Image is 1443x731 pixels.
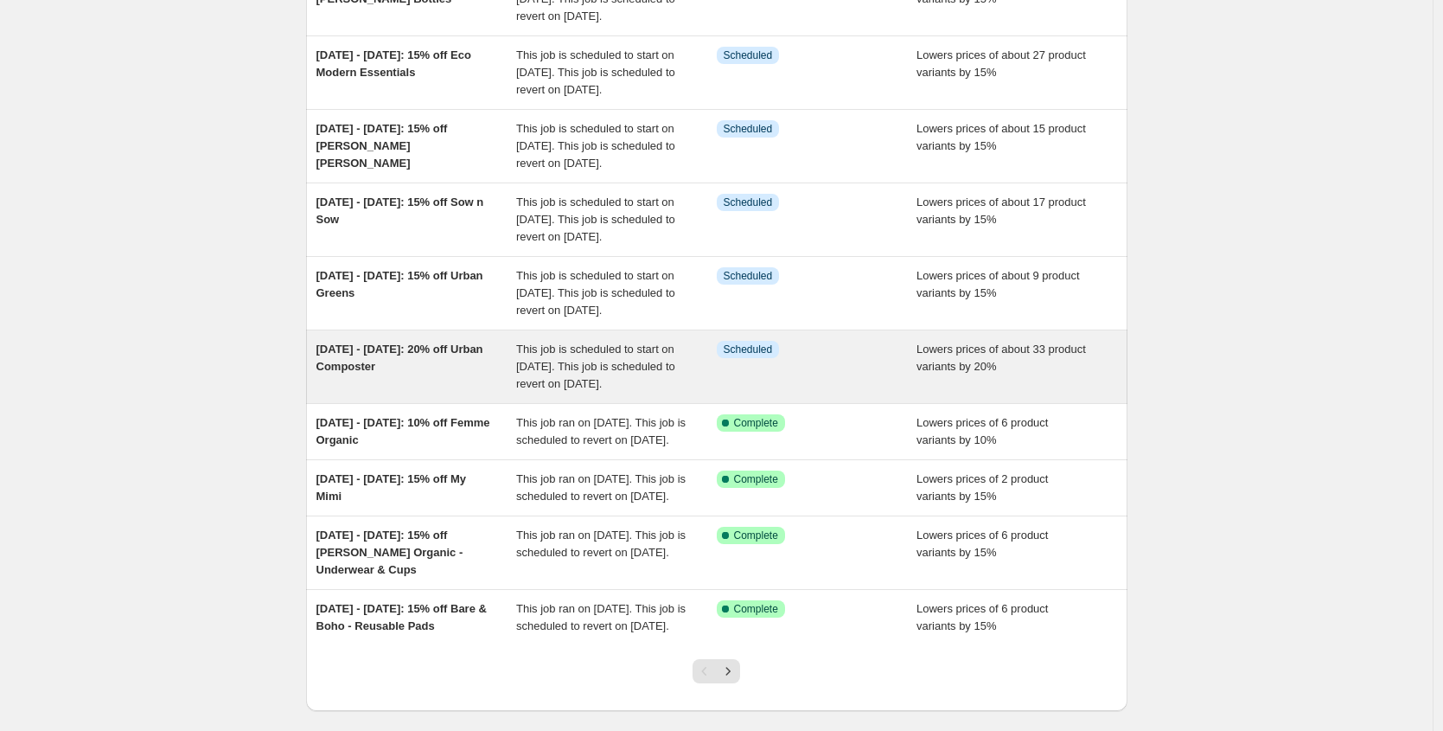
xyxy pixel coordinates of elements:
span: Lowers prices of about 33 product variants by 20% [916,343,1086,373]
span: Lowers prices of about 17 product variants by 15% [916,196,1086,226]
span: Scheduled [724,269,773,283]
span: This job is scheduled to start on [DATE]. This job is scheduled to revert on [DATE]. [516,269,675,317]
nav: Pagination [693,659,740,683]
span: This job is scheduled to start on [DATE]. This job is scheduled to revert on [DATE]. [516,48,675,96]
span: Lowers prices of about 27 product variants by 15% [916,48,1086,79]
span: This job ran on [DATE]. This job is scheduled to revert on [DATE]. [516,416,686,446]
span: This job ran on [DATE]. This job is scheduled to revert on [DATE]. [516,529,686,559]
span: Lowers prices of 6 product variants by 15% [916,529,1048,559]
span: [DATE] - [DATE]: 15% off Eco Modern Essentials [316,48,471,79]
span: [DATE] - [DATE]: 15% off My Mimi [316,472,467,503]
span: Lowers prices of 6 product variants by 15% [916,602,1048,632]
span: This job ran on [DATE]. This job is scheduled to revert on [DATE]. [516,602,686,632]
span: Scheduled [724,48,773,62]
span: Complete [734,472,778,486]
span: Lowers prices of 2 product variants by 15% [916,472,1048,503]
span: [DATE] - [DATE]: 15% off Bare & Boho - Reusable Pads [316,602,487,632]
span: [DATE] - [DATE]: 20% off Urban Composter [316,343,483,373]
span: This job is scheduled to start on [DATE]. This job is scheduled to revert on [DATE]. [516,196,675,243]
span: [DATE] - [DATE]: 15% off [PERSON_NAME] Organic - Underwear & Cups [316,529,463,576]
span: Scheduled [724,196,773,209]
span: [DATE] - [DATE]: 15% off Urban Greens [316,269,483,299]
span: Lowers prices of about 15 product variants by 15% [916,122,1086,152]
span: Complete [734,416,778,430]
span: Lowers prices of about 9 product variants by 15% [916,269,1080,299]
span: Complete [734,602,778,616]
span: [DATE] - [DATE]: 10% off Femme Organic [316,416,490,446]
span: Lowers prices of 6 product variants by 10% [916,416,1048,446]
span: [DATE] - [DATE]: 15% off [PERSON_NAME] [PERSON_NAME] [316,122,448,170]
span: This job is scheduled to start on [DATE]. This job is scheduled to revert on [DATE]. [516,122,675,170]
span: Complete [734,529,778,542]
span: This job is scheduled to start on [DATE]. This job is scheduled to revert on [DATE]. [516,343,675,390]
button: Next [716,659,740,683]
span: Scheduled [724,122,773,136]
span: This job ran on [DATE]. This job is scheduled to revert on [DATE]. [516,472,686,503]
span: Scheduled [724,343,773,356]
span: [DATE] - [DATE]: 15% off Sow n Sow [316,196,484,226]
